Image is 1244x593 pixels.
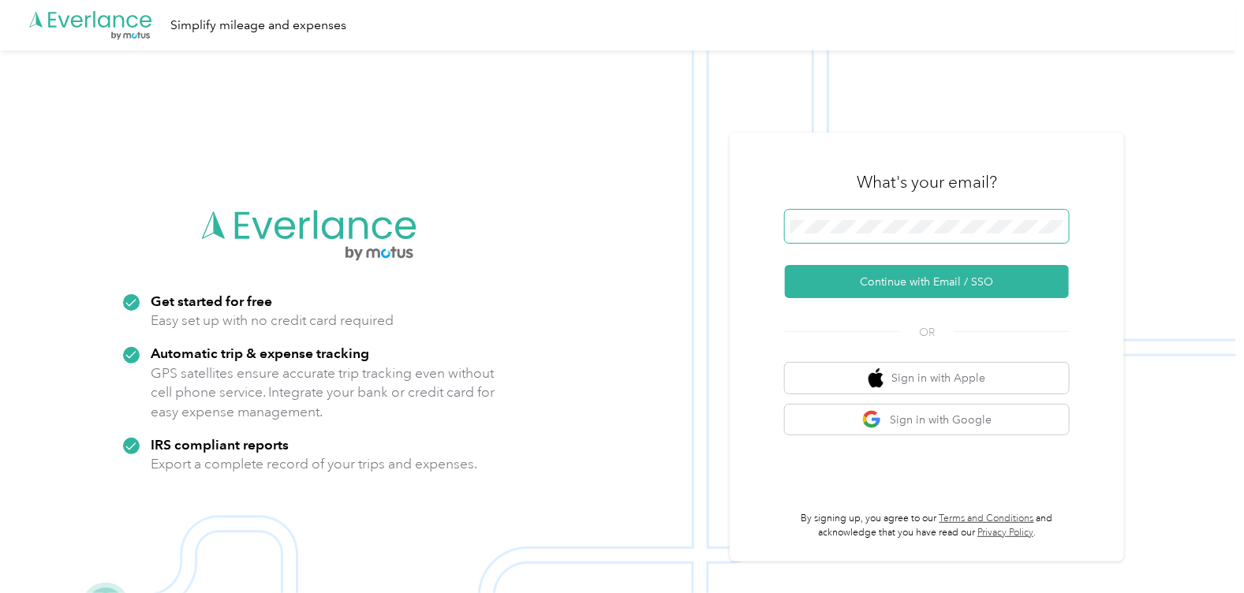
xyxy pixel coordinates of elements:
a: Terms and Conditions [940,513,1034,524]
span: OR [899,324,954,341]
p: Easy set up with no credit card required [151,311,394,330]
strong: Automatic trip & expense tracking [151,345,369,361]
p: Export a complete record of your trips and expenses. [151,454,477,474]
button: Continue with Email / SSO [785,265,1069,298]
p: By signing up, you agree to our and acknowledge that you have read our . [785,512,1069,539]
img: apple logo [869,368,884,388]
div: Simplify mileage and expenses [170,16,346,35]
p: GPS satellites ensure accurate trip tracking even without cell phone service. Integrate your bank... [151,364,495,422]
strong: IRS compliant reports [151,436,289,453]
img: google logo [862,410,882,430]
h3: What's your email? [857,171,997,193]
button: google logoSign in with Google [785,405,1069,435]
button: apple logoSign in with Apple [785,363,1069,393]
strong: Get started for free [151,293,272,309]
a: Privacy Policy [977,527,1033,539]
